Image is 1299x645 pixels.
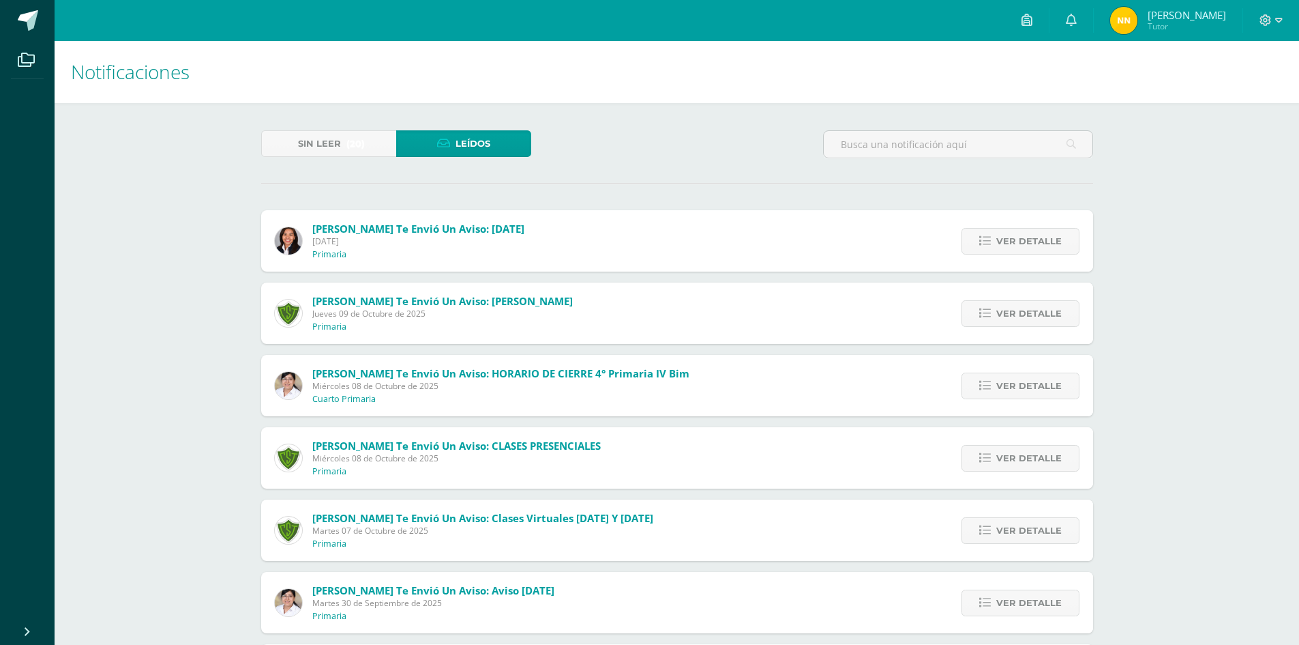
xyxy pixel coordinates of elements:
[312,584,554,597] span: [PERSON_NAME] te envió un aviso: Aviso [DATE]
[1110,7,1137,34] img: 39a600aa9cb6be71c71a3c82df1284a6.png
[312,394,376,405] p: Cuarto Primaria
[996,518,1062,543] span: Ver detalle
[275,444,302,472] img: c7e4502288b633c389763cda5c4117dc.png
[312,321,346,332] p: Primaria
[275,372,302,399] img: 4074e4aec8af62734b518a95961417a1.png
[312,235,524,247] span: [DATE]
[996,373,1062,399] span: Ver detalle
[824,131,1092,158] input: Busca una notificación aquí
[71,59,190,85] span: Notificaciones
[312,439,601,453] span: [PERSON_NAME] te envió un aviso: CLASES PRESENCIALES
[312,597,554,609] span: Martes 30 de Septiembre de 2025
[298,131,341,156] span: Sin leer
[1148,20,1226,32] span: Tutor
[996,446,1062,471] span: Ver detalle
[996,590,1062,616] span: Ver detalle
[275,227,302,255] img: a06024179dba9039476aa43df9e4b8c8.png
[456,131,490,156] span: Leídos
[275,589,302,616] img: 4074e4aec8af62734b518a95961417a1.png
[396,130,531,157] a: Leídos
[312,511,653,525] span: [PERSON_NAME] te envió un aviso: Clases virtuales [DATE] y [DATE]
[261,130,396,157] a: Sin leer(20)
[312,367,689,380] span: [PERSON_NAME] te envió un aviso: HORARIO DE CIERRE 4° Primaria IV Bim
[312,380,689,392] span: Miércoles 08 de Octubre de 2025
[312,249,346,260] p: Primaria
[312,308,573,319] span: Jueves 09 de Octubre de 2025
[312,525,653,536] span: Martes 07 de Octubre de 2025
[346,131,365,156] span: (20)
[312,222,524,235] span: [PERSON_NAME] te envió un aviso: [DATE]
[996,301,1062,326] span: Ver detalle
[312,294,573,308] span: [PERSON_NAME] te envió un aviso: [PERSON_NAME]
[275,517,302,544] img: 6f5ff69043559128dc4baf9e9c0f15a0.png
[312,466,346,477] p: Primaria
[996,229,1062,254] span: Ver detalle
[312,539,346,549] p: Primaria
[312,453,601,464] span: Miércoles 08 de Octubre de 2025
[312,611,346,622] p: Primaria
[275,300,302,327] img: 6f5ff69043559128dc4baf9e9c0f15a0.png
[1148,8,1226,22] span: [PERSON_NAME]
